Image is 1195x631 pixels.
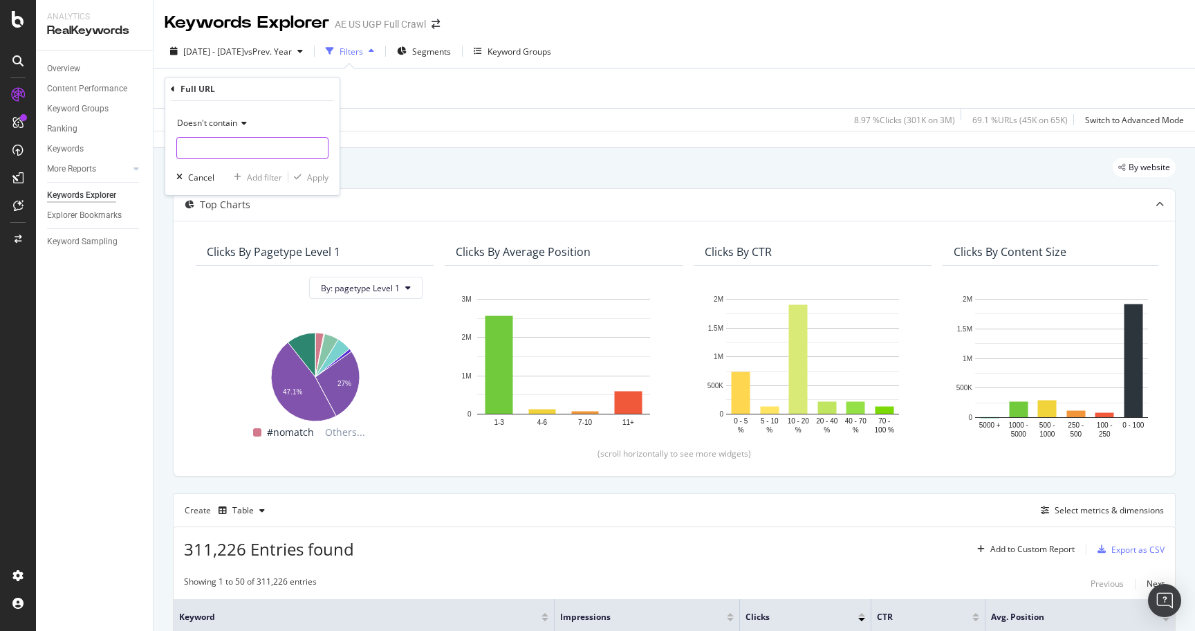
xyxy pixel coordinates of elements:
[714,353,723,360] text: 1M
[47,235,118,249] div: Keyword Sampling
[232,506,254,515] div: Table
[47,62,80,76] div: Overview
[47,102,109,116] div: Keyword Groups
[321,282,400,294] span: By: pagetype Level 1
[854,114,955,126] div: 8.97 % Clicks ( 301K on 3M )
[47,188,143,203] a: Keywords Explorer
[47,235,143,249] a: Keyword Sampling
[47,122,143,136] a: Ranking
[1122,421,1145,429] text: 0 - 100
[267,424,314,441] span: #nomatch
[207,245,340,259] div: Clicks By pagetype Level 1
[247,172,282,183] div: Add filter
[968,414,972,421] text: 0
[47,62,143,76] a: Overview
[412,46,451,57] span: Segments
[954,245,1066,259] div: Clicks By Content Size
[456,245,591,259] div: Clicks By Average Position
[537,419,548,426] text: 4-6
[213,500,270,522] button: Table
[462,334,472,342] text: 2M
[1039,430,1055,438] text: 1000
[165,11,329,35] div: Keywords Explorer
[708,324,723,332] text: 1.5M
[467,410,472,418] text: 0
[766,426,772,434] text: %
[307,172,328,183] div: Apply
[171,170,214,184] button: Cancel
[990,545,1075,554] div: Add to Custom Report
[1035,502,1164,519] button: Select metrics & dimensions
[47,208,143,223] a: Explorer Bookmarks
[705,292,920,437] svg: A chart.
[320,40,380,62] button: Filters
[1111,544,1165,556] div: Export as CSV
[972,538,1075,560] button: Add to Custom Report
[1113,158,1176,177] div: legacy label
[47,162,96,176] div: More Reports
[468,40,557,62] button: Keyword Groups
[795,426,802,434] text: %
[719,410,723,418] text: 0
[432,19,440,29] div: arrow-right-arrow-left
[47,162,129,176] a: More Reports
[1092,538,1165,560] button: Export as CSV
[745,611,837,623] span: Clicks
[190,448,1158,459] div: (scroll horizontally to see more widgets)
[180,83,215,95] div: Full URL
[47,122,77,136] div: Ranking
[1147,578,1165,589] div: Next
[207,325,423,424] svg: A chart.
[47,23,142,39] div: RealKeywords
[707,382,724,390] text: 500K
[185,500,270,522] div: Create
[1148,584,1181,617] div: Open Intercom Messenger
[963,295,972,303] text: 2M
[177,117,237,129] span: Doesn't contain
[1099,430,1111,438] text: 250
[47,208,122,223] div: Explorer Bookmarks
[165,40,308,62] button: [DATE] - [DATE]vsPrev. Year
[1080,109,1184,131] button: Switch to Advanced Mode
[972,114,1068,126] div: 69.1 % URLs ( 45K on 65K )
[200,198,250,212] div: Top Charts
[283,389,302,396] text: 47.1%
[340,46,363,57] div: Filters
[1039,421,1055,429] text: 500 -
[337,381,351,388] text: 27%
[1091,578,1124,589] div: Previous
[47,142,143,156] a: Keywords
[622,419,634,426] text: 11+
[456,292,671,437] svg: A chart.
[845,417,867,425] text: 40 - 70
[47,82,143,96] a: Content Performance
[462,295,472,303] text: 3M
[47,102,143,116] a: Keyword Groups
[878,417,890,425] text: 70 -
[494,419,504,426] text: 1-3
[1055,504,1164,516] div: Select metrics & dimensions
[991,611,1142,623] span: Avg. Position
[875,426,894,434] text: 100 %
[853,426,859,434] text: %
[963,355,972,363] text: 1M
[1068,421,1084,429] text: 250 -
[954,292,1169,441] svg: A chart.
[183,46,244,57] span: [DATE] - [DATE]
[979,421,1001,429] text: 5000 +
[47,188,116,203] div: Keywords Explorer
[1129,163,1170,172] span: By website
[1097,421,1113,429] text: 100 -
[1070,430,1082,438] text: 500
[228,170,282,184] button: Add filter
[714,295,723,303] text: 2M
[319,424,371,441] span: Others...
[877,611,952,623] span: CTR
[705,245,772,259] div: Clicks By CTR
[957,325,972,333] text: 1.5M
[1011,430,1027,438] text: 5000
[560,611,706,623] span: Impressions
